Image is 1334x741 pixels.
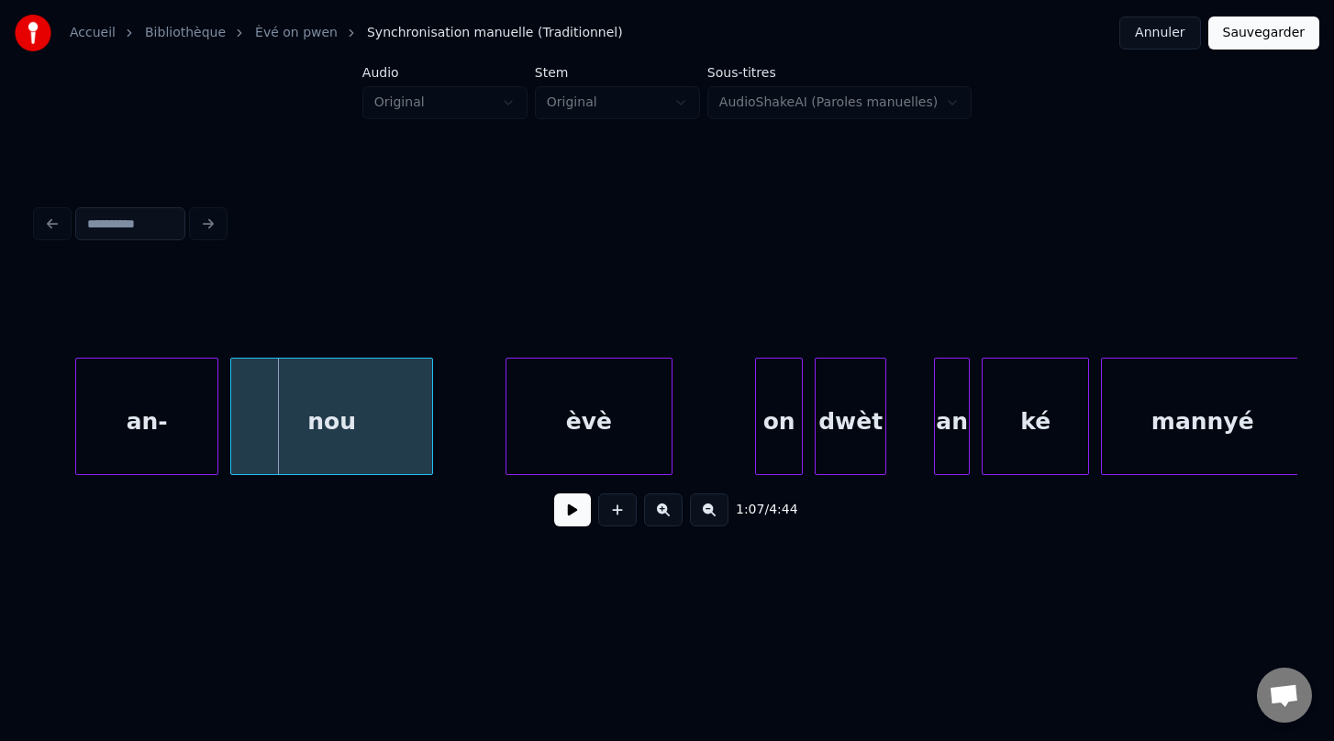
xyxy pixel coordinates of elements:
[70,24,623,42] nav: breadcrumb
[15,15,51,51] img: youka
[255,24,338,42] a: Èvé on pwen
[535,66,700,79] label: Stem
[736,501,780,519] div: /
[145,24,226,42] a: Bibliothèque
[769,501,797,519] span: 4:44
[70,24,116,42] a: Accueil
[1119,17,1200,50] button: Annuler
[736,501,764,519] span: 1:07
[367,24,623,42] span: Synchronisation manuelle (Traditionnel)
[1208,17,1319,50] button: Sauvegarder
[1257,668,1312,723] a: Ouvrir le chat
[707,66,972,79] label: Sous-titres
[362,66,528,79] label: Audio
